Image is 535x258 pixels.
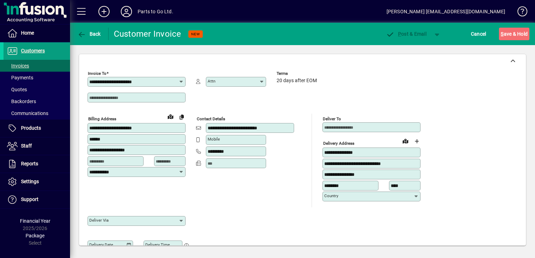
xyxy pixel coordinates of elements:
[191,32,200,36] span: NEW
[324,193,338,198] mat-label: Country
[21,196,39,202] span: Support
[21,30,34,36] span: Home
[4,72,70,84] a: Payments
[76,28,103,40] button: Back
[4,107,70,119] a: Communications
[471,28,486,40] span: Cancel
[386,31,426,37] span: ost & Email
[115,5,138,18] button: Profile
[26,233,44,238] span: Package
[70,28,109,40] app-page-header-button: Back
[21,48,45,53] span: Customers
[7,63,29,69] span: Invoices
[277,71,319,76] span: Terms
[208,137,220,142] mat-label: Mobile
[411,136,422,147] button: Choose address
[21,179,39,184] span: Settings
[501,28,528,40] span: ave & Hold
[21,125,41,131] span: Products
[469,28,488,40] button: Cancel
[7,110,48,116] span: Communications
[277,78,317,84] span: 20 days after EOM
[176,111,187,122] button: Copy to Delivery address
[382,28,430,40] button: Post & Email
[7,87,27,92] span: Quotes
[499,28,529,40] button: Save & Hold
[512,1,526,24] a: Knowledge Base
[4,173,70,191] a: Settings
[88,71,106,76] mat-label: Invoice To
[4,60,70,72] a: Invoices
[323,116,341,121] mat-label: Deliver To
[145,242,170,247] mat-label: Delivery time
[21,143,32,149] span: Staff
[4,137,70,155] a: Staff
[4,120,70,137] a: Products
[400,135,411,146] a: View on map
[89,242,113,247] mat-label: Delivery date
[4,84,70,95] a: Quotes
[4,95,70,107] a: Backorders
[4,191,70,208] a: Support
[21,161,38,166] span: Reports
[4,24,70,42] a: Home
[501,31,503,37] span: S
[387,6,505,17] div: [PERSON_NAME] [EMAIL_ADDRESS][DOMAIN_NAME]
[20,218,50,224] span: Financial Year
[114,28,181,40] div: Customer Invoice
[165,111,176,122] a: View on map
[89,218,109,223] mat-label: Deliver via
[138,6,173,17] div: Parts to Go Ltd.
[7,99,36,104] span: Backorders
[77,31,101,37] span: Back
[7,75,33,80] span: Payments
[398,31,401,37] span: P
[4,155,70,173] a: Reports
[93,5,115,18] button: Add
[208,79,215,84] mat-label: Attn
